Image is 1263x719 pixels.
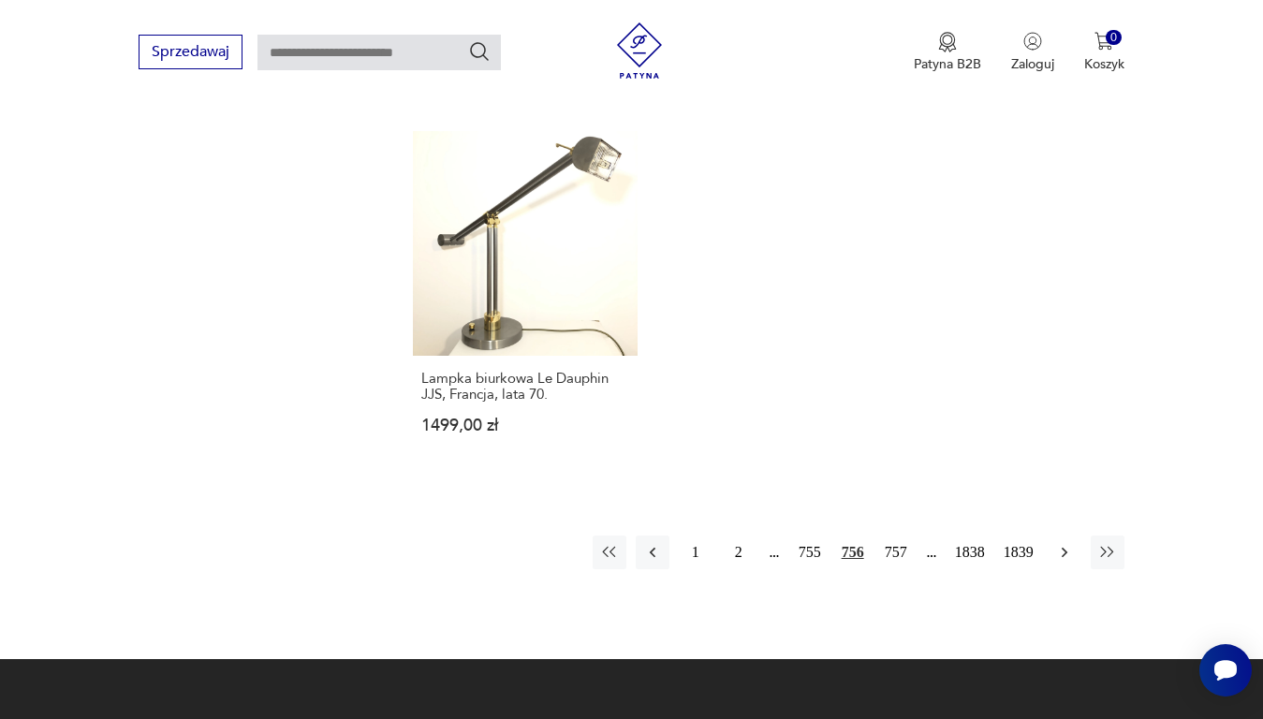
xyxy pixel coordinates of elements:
button: Szukaj [468,40,491,63]
img: Ikonka użytkownika [1023,32,1042,51]
iframe: Smartsupp widget button [1199,644,1252,697]
p: 1499,00 zł [421,418,629,433]
h3: Lampka biurkowa Le Dauphin JJS, Francja, lata 70. [421,371,629,403]
a: Lampka biurkowa Le Dauphin JJS, Francja, lata 70.Lampka biurkowa Le Dauphin JJS, Francja, lata 70... [413,131,638,470]
img: Ikona koszyka [1094,32,1113,51]
p: Patyna B2B [914,55,981,73]
button: 0Koszyk [1084,32,1124,73]
p: Zaloguj [1011,55,1054,73]
button: Zaloguj [1011,32,1054,73]
a: Sprzedawaj [139,47,242,60]
button: 1839 [999,536,1038,569]
p: Koszyk [1084,55,1124,73]
button: 755 [793,536,827,569]
a: Ikona medaluPatyna B2B [914,32,981,73]
button: 1838 [950,536,990,569]
div: 0 [1106,30,1122,46]
button: 2 [722,536,756,569]
button: Patyna B2B [914,32,981,73]
img: Patyna - sklep z meblami i dekoracjami vintage [611,22,668,79]
button: 756 [836,536,870,569]
button: 1 [679,536,712,569]
button: 757 [879,536,913,569]
img: Ikona medalu [938,32,957,52]
button: Sprzedawaj [139,35,242,69]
